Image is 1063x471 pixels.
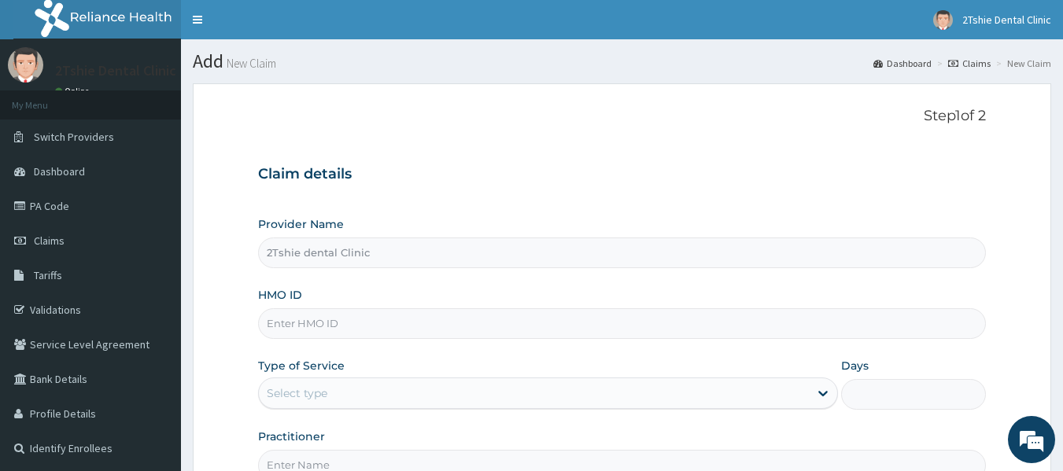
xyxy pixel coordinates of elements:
input: Enter HMO ID [258,308,987,339]
img: User Image [933,10,953,30]
label: HMO ID [258,287,302,303]
small: New Claim [223,57,276,69]
span: Tariffs [34,268,62,282]
p: Step 1 of 2 [258,108,987,125]
span: Dashboard [34,164,85,178]
label: Type of Service [258,358,345,373]
label: Provider Name [258,216,344,232]
div: Select type [267,385,327,401]
a: Claims [948,57,991,70]
span: Switch Providers [34,130,114,144]
li: New Claim [992,57,1051,70]
span: Claims [34,234,65,248]
p: 2Tshie Dental Clinic [55,64,176,78]
span: 2Tshie Dental Clinic [962,13,1051,27]
h3: Claim details [258,166,987,183]
label: Practitioner [258,429,325,444]
img: User Image [8,47,43,83]
h1: Add [193,51,1051,72]
label: Days [841,358,869,373]
a: Online [55,86,93,97]
a: Dashboard [873,57,932,70]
